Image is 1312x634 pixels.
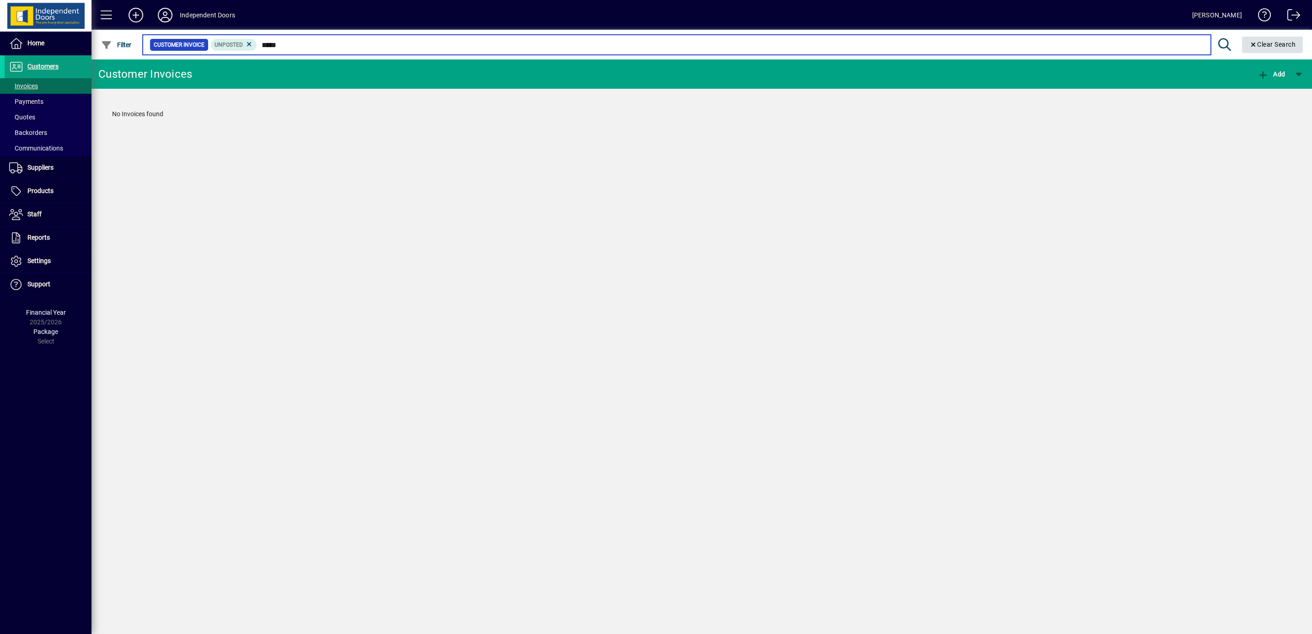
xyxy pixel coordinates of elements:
[121,7,151,23] button: Add
[1251,2,1271,32] a: Knowledge Base
[5,94,91,109] a: Payments
[33,328,58,335] span: Package
[5,109,91,125] a: Quotes
[27,234,50,241] span: Reports
[154,40,204,49] span: Customer Invoice
[5,273,91,296] a: Support
[1249,41,1296,48] span: Clear Search
[101,41,132,48] span: Filter
[5,203,91,226] a: Staff
[5,180,91,203] a: Products
[9,145,63,152] span: Communications
[27,164,54,171] span: Suppliers
[5,140,91,156] a: Communications
[1192,8,1242,22] div: [PERSON_NAME]
[27,257,51,264] span: Settings
[98,67,192,81] div: Customer Invoices
[9,129,47,136] span: Backorders
[27,187,54,194] span: Products
[27,280,50,288] span: Support
[9,82,38,90] span: Invoices
[1242,37,1303,53] button: Clear
[5,125,91,140] a: Backorders
[27,39,44,47] span: Home
[5,156,91,179] a: Suppliers
[9,113,35,121] span: Quotes
[5,250,91,273] a: Settings
[211,39,257,51] mat-chip: Customer Invoice Status: Unposted
[5,78,91,94] a: Invoices
[180,8,235,22] div: Independent Doors
[27,210,42,218] span: Staff
[5,32,91,55] a: Home
[27,63,59,70] span: Customers
[9,98,43,105] span: Payments
[1280,2,1301,32] a: Logout
[103,100,1301,128] div: No Invoices found
[99,37,134,53] button: Filter
[151,7,180,23] button: Profile
[215,42,243,48] span: Unposted
[5,226,91,249] a: Reports
[1258,70,1285,78] span: Add
[26,309,66,316] span: Financial Year
[1255,66,1287,82] button: Add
